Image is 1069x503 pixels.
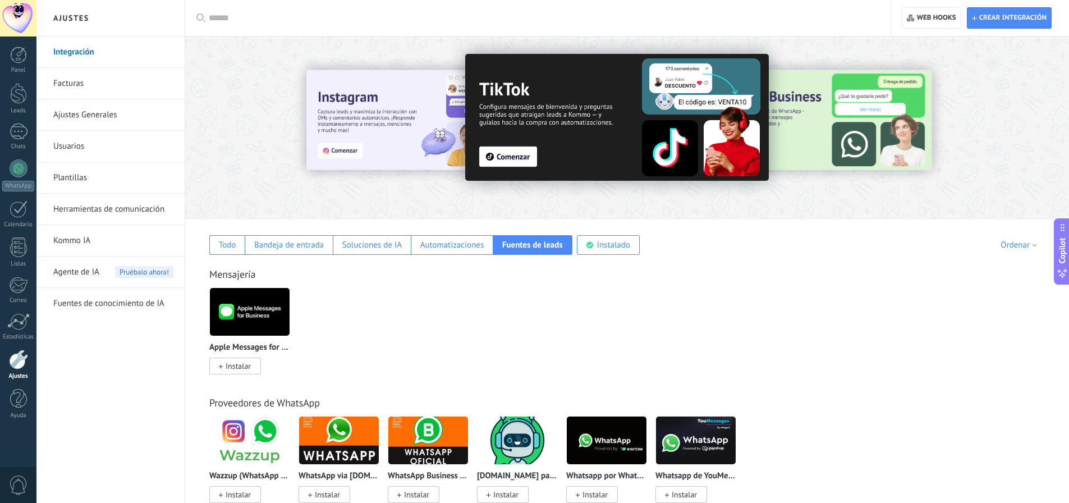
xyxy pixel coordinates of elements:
[219,240,236,250] div: Todo
[582,490,608,500] span: Instalar
[388,472,469,481] p: WhatsApp Business API ([GEOGRAPHIC_DATA]) via [DOMAIN_NAME]
[2,297,35,304] div: Correo
[2,260,35,268] div: Listas
[342,240,402,250] div: Soluciones de IA
[36,194,185,225] li: Herramientas de comunicación
[36,288,185,319] li: Fuentes de conocimiento de IA
[2,373,35,380] div: Ajustes
[210,285,290,339] img: logo_main.png
[1001,240,1040,250] div: Ordenar
[597,240,630,250] div: Instalado
[404,490,429,500] span: Instalar
[226,361,251,371] span: Instalar
[209,472,290,481] p: Wazzup (WhatsApp & Instagram)
[210,413,290,468] img: logo_main.png
[53,257,173,288] a: Agente de IAPruébalo ahora!
[979,13,1047,22] span: Crear integración
[478,413,557,468] img: logo_main.png
[209,287,299,388] div: Apple Messages for Business
[477,472,558,481] p: [DOMAIN_NAME] para WhatsApp
[53,194,173,225] a: Herramientas de comunicación
[567,413,646,468] img: logo_main.png
[209,343,290,353] p: Apple Messages for Business
[36,131,185,162] li: Usuarios
[502,240,563,250] div: Fuentes de leads
[115,266,173,278] span: Pruébalo ahora!
[306,70,545,170] img: Slide 1
[36,99,185,131] li: Ajustes Generales
[2,412,35,419] div: Ayuda
[315,490,340,500] span: Instalar
[2,221,35,228] div: Calendario
[53,288,173,319] a: Fuentes de conocimiento de IA
[1057,238,1068,264] span: Copilot
[209,268,256,281] a: Mensajería
[36,68,185,99] li: Facturas
[566,472,647,481] p: Whatsapp por Whatcrm y Telphin
[656,413,736,468] img: logo_main.png
[2,333,35,341] div: Estadísticas
[254,240,324,250] div: Bandeja de entrada
[53,257,99,288] span: Agente de IA
[692,70,932,170] img: Slide 3
[53,225,173,257] a: Kommo IA
[2,107,35,115] div: Leads
[36,162,185,194] li: Plantillas
[53,68,173,99] a: Facturas
[902,7,961,29] button: Web hooks
[493,490,519,500] span: Instalar
[420,240,484,250] div: Automatizaciones
[655,472,736,481] p: Whatsapp de YouMessages
[36,225,185,257] li: Kommo IA
[967,7,1052,29] button: Crear integración
[53,36,173,68] a: Integración
[53,131,173,162] a: Usuarios
[226,490,251,500] span: Instalar
[917,13,956,22] span: Web hooks
[2,67,35,74] div: Panel
[53,162,173,194] a: Plantillas
[53,99,173,131] a: Ajustes Generales
[299,413,379,468] img: logo_main.png
[2,181,34,191] div: WhatsApp
[465,54,769,181] img: Slide 2
[209,396,320,409] a: Proveedores de WhatsApp
[2,143,35,150] div: Chats
[299,472,379,481] p: WhatsApp via [DOMAIN_NAME]
[36,36,185,68] li: Integración
[388,413,468,468] img: logo_main.png
[672,490,697,500] span: Instalar
[36,257,185,288] li: Agente de IA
